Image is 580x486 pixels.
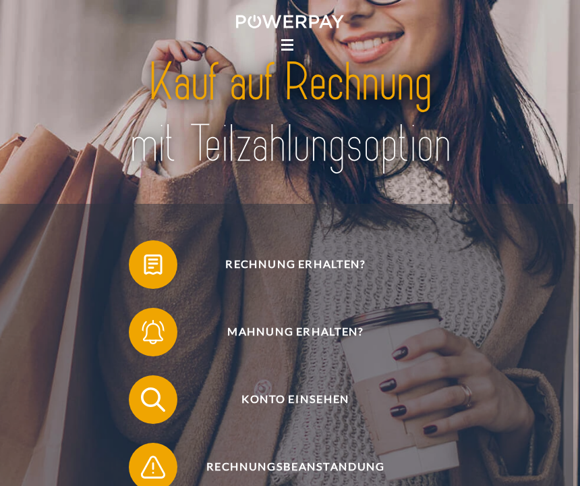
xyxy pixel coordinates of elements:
button: Konto einsehen [129,375,444,424]
a: Konto einsehen [111,373,462,427]
img: qb_warning.svg [138,452,169,483]
img: qb_bill.svg [138,250,169,280]
img: title-powerpay_de.svg [91,49,489,178]
a: Rechnung erhalten? [111,238,462,292]
a: Mahnung erhalten? [111,305,462,359]
img: qb_bell.svg [138,317,169,348]
span: Rechnung erhalten? [147,240,444,289]
button: Mahnung erhalten? [129,308,444,356]
button: Rechnung erhalten? [129,240,444,289]
span: Mahnung erhalten? [147,308,444,356]
span: Konto einsehen [147,375,444,424]
img: logo-powerpay-white.svg [236,15,345,28]
img: qb_search.svg [138,385,169,415]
